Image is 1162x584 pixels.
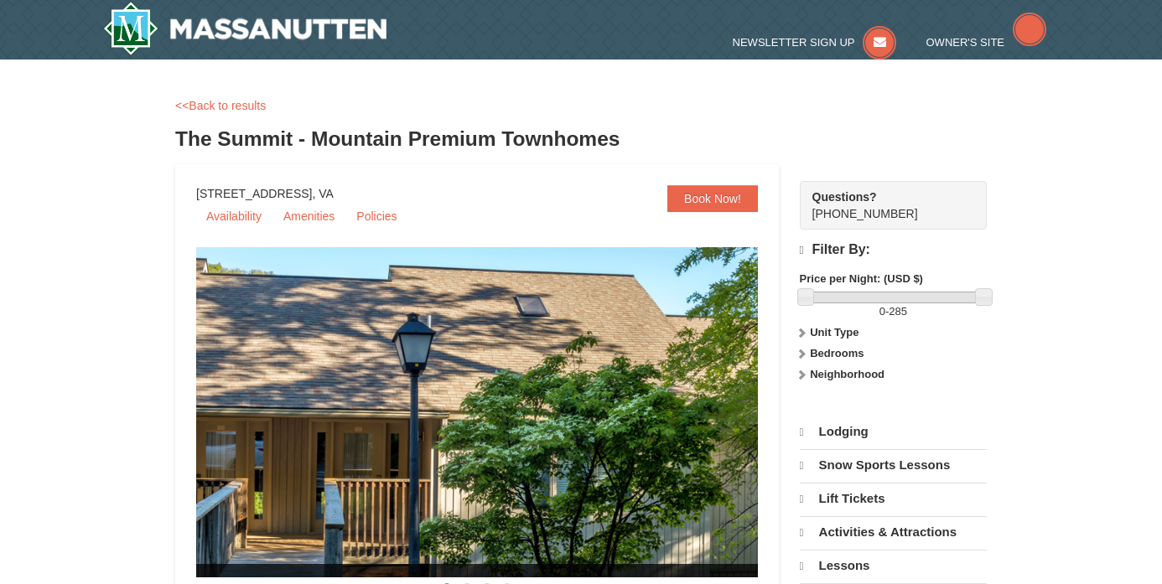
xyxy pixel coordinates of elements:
[196,204,272,229] a: Availability
[926,36,1047,49] a: Owner's Site
[926,36,1005,49] span: Owner's Site
[103,2,386,55] a: Massanutten Resort
[810,347,864,359] strong: Bedrooms
[800,272,923,285] strong: Price per Night: (USD $)
[889,305,907,318] span: 285
[800,516,987,548] a: Activities & Attractions
[175,122,987,156] h3: The Summit - Mountain Premium Townhomes
[800,303,987,320] label: -
[733,36,855,49] span: Newsletter Sign Up
[879,305,885,318] span: 0
[800,242,987,258] h4: Filter By:
[800,416,987,447] a: Lodging
[812,189,957,220] span: [PHONE_NUMBER]
[175,99,266,112] a: <<Back to results
[667,185,758,212] a: Book Now!
[273,204,345,229] a: Amenities
[800,483,987,514] a: Lift Tickets
[733,36,897,49] a: Newsletter Sign Up
[810,368,884,380] strong: Neighborhood
[810,326,859,339] strong: Unit Type
[800,449,987,481] a: Snow Sports Lessons
[103,2,386,55] img: Massanutten Resort Logo
[812,190,877,204] strong: Questions?
[196,247,800,577] img: 19219034-1-0eee7e00.jpg
[346,204,407,229] a: Policies
[800,550,987,581] a: Lessons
